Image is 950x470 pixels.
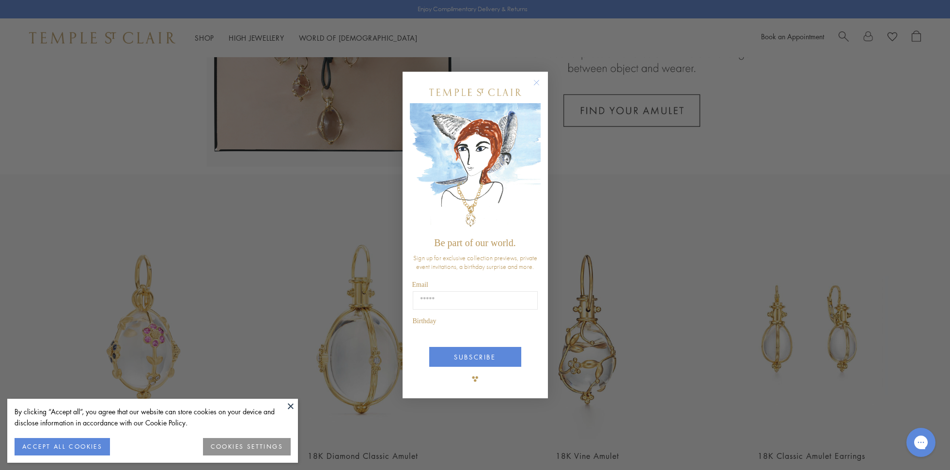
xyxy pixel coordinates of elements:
[15,406,291,428] div: By clicking “Accept all”, you agree that our website can store cookies on your device and disclos...
[429,89,521,96] img: Temple St. Clair
[15,438,110,455] button: ACCEPT ALL COOKIES
[902,424,940,460] iframe: Gorgias live chat messenger
[466,369,485,389] img: TSC
[412,281,428,288] span: Email
[413,317,436,325] span: Birthday
[434,237,515,248] span: Be part of our world.
[410,103,541,233] img: c4a9eb12-d91a-4d4a-8ee0-386386f4f338.jpeg
[413,291,538,310] input: Email
[429,347,521,367] button: SUBSCRIBE
[203,438,291,455] button: COOKIES SETTINGS
[413,253,537,271] span: Sign up for exclusive collection previews, private event invitations, a birthday surprise and more.
[535,81,547,94] button: Close dialog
